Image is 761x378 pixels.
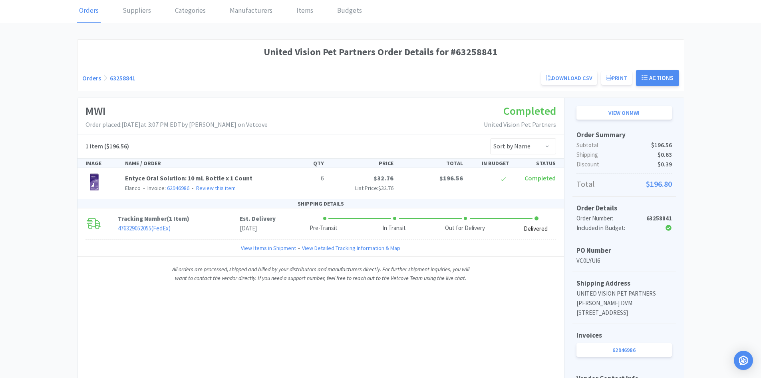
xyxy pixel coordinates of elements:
h1: MWI [85,102,268,120]
span: Invoice: [141,184,189,192]
p: Discount [576,160,672,169]
a: Orders [82,74,101,82]
div: Out for Delivery [445,224,485,233]
h5: Shipping Address [576,278,672,289]
p: Order placed: [DATE] at 3:07 PM EDT by [PERSON_NAME] on Vetcove [85,120,268,130]
img: 25bce617732d4d44b6c0f50b8e82a17a_209241.png [85,173,103,191]
p: Tracking Number ( ) [118,214,240,224]
a: 62946986 [167,184,189,192]
p: 6 [284,173,324,184]
span: $32.76 [378,184,393,192]
div: IN BUDGET [466,159,513,168]
p: List Price: [330,184,393,192]
span: $0.63 [658,150,672,160]
p: Total [576,178,672,190]
div: STATUS [513,159,559,168]
p: Subtotal [576,140,672,150]
span: 1 Item [85,142,103,150]
p: [DATE] [240,224,276,233]
button: Actions [636,70,679,86]
p: VC0LYUI6 [576,256,672,266]
div: Order Number: [576,214,640,223]
span: $32.76 [374,174,393,182]
span: • [191,184,195,192]
h5: Order Details [576,203,672,214]
div: Delivered [524,224,548,234]
h5: PO Number [576,245,672,256]
i: All orders are processed, shipped and billed by your distributors and manufacturers directly. For... [172,266,469,282]
a: View onMWI [576,106,672,120]
a: Review this item [196,184,236,192]
span: $196.80 [646,178,672,190]
h1: United Vision Pet Partners Order Details for #63258841 [82,44,679,60]
div: TOTAL [397,159,466,168]
strong: 63258841 [646,214,672,222]
span: • [142,184,146,192]
a: 62946986 [576,343,672,357]
h5: Invoices [576,330,672,341]
div: IMAGE [82,159,122,168]
p: Shipping [576,150,672,160]
p: United Vision Pet Partners [484,120,556,130]
span: Elanco [125,184,141,192]
span: $0.39 [658,160,672,169]
div: PRICE [327,159,397,168]
h5: Order Summary [576,130,672,140]
p: UNITED VISION PET PARTNERS [PERSON_NAME] DVM [STREET_ADDRESS] [576,289,672,318]
span: Completed [503,104,556,118]
a: Entyce Oral Solution: 10 mL Bottle x 1 Count [125,174,252,182]
a: 476329052055(FedEx) [118,224,171,232]
div: NAME / ORDER [122,159,281,168]
span: • [296,244,302,252]
a: 63258841 [110,74,135,82]
div: Pre-Transit [310,224,338,233]
h5: ($196.56) [85,141,129,152]
div: Open Intercom Messenger [734,351,753,370]
span: $196.56 [651,140,672,150]
p: Est. Delivery [240,214,276,224]
div: QTY [281,159,327,168]
span: Completed [525,174,556,182]
a: View Detailed Tracking Information & Map [302,244,400,252]
span: $196.56 [439,174,463,182]
button: Print [601,71,632,85]
a: Download CSV [541,71,597,85]
div: Included in Budget: [576,223,640,233]
div: SHIPPING DETAILS [77,199,564,208]
div: In Transit [382,224,406,233]
span: 1 Item [169,215,187,222]
a: View Items in Shipment [241,244,296,252]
